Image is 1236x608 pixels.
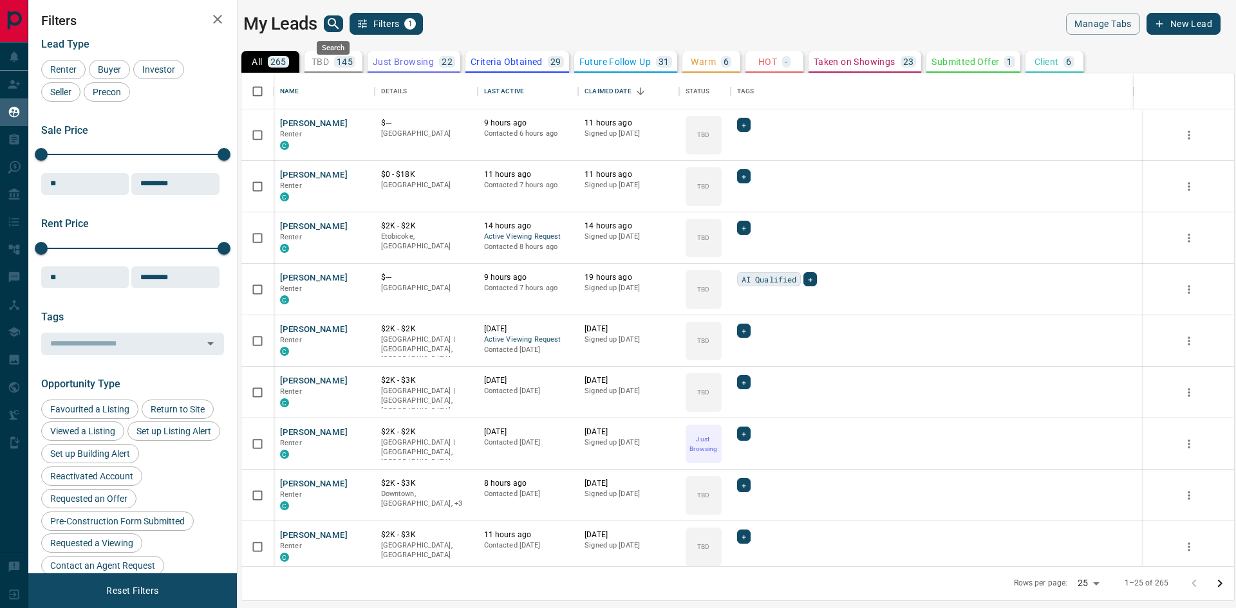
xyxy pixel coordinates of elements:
[381,272,471,283] p: $---
[46,516,189,526] span: Pre-Construction Form Submitted
[280,398,289,407] div: condos.ca
[697,233,709,243] p: TBD
[41,400,138,419] div: Favourited a Listing
[406,19,415,28] span: 1
[724,57,729,66] p: 6
[585,129,673,139] p: Signed up [DATE]
[280,501,289,510] div: condos.ca
[737,324,751,338] div: +
[742,376,746,389] span: +
[471,57,543,66] p: Criteria Obtained
[312,57,329,66] p: TBD
[585,375,673,386] p: [DATE]
[484,169,572,180] p: 11 hours ago
[41,311,64,323] span: Tags
[585,73,632,109] div: Claimed Date
[484,221,572,232] p: 14 hours ago
[484,232,572,243] span: Active Viewing Request
[280,542,302,550] span: Renter
[585,118,673,129] p: 11 hours ago
[1147,13,1221,35] button: New Lead
[679,73,731,109] div: Status
[742,427,746,440] span: +
[280,130,302,138] span: Renter
[742,118,746,131] span: +
[41,466,142,486] div: Reactivated Account
[758,57,777,66] p: HOT
[317,41,350,55] div: Search
[280,233,302,241] span: Renter
[484,180,572,190] p: Contacted 7 hours ago
[585,386,673,396] p: Signed up [DATE]
[484,438,572,448] p: Contacted [DATE]
[1179,434,1199,454] button: more
[381,386,471,416] p: [GEOGRAPHIC_DATA] | [GEOGRAPHIC_DATA], [GEOGRAPHIC_DATA]
[280,450,289,459] div: condos.ca
[1179,486,1199,505] button: more
[46,538,138,548] span: Requested a Viewing
[350,13,424,35] button: Filters1
[785,57,787,66] p: -
[803,272,817,286] div: +
[484,118,572,129] p: 9 hours ago
[585,478,673,489] p: [DATE]
[93,64,126,75] span: Buyer
[484,272,572,283] p: 9 hours ago
[903,57,914,66] p: 23
[484,489,572,499] p: Contacted [DATE]
[1179,177,1199,196] button: more
[737,118,751,132] div: +
[742,273,797,286] span: AI Qualified
[742,324,746,337] span: +
[585,489,673,499] p: Signed up [DATE]
[280,169,348,181] button: [PERSON_NAME]
[280,439,302,447] span: Renter
[1007,57,1012,66] p: 1
[381,530,471,540] p: $2K - $3K
[484,324,572,335] p: [DATE]
[280,530,348,542] button: [PERSON_NAME]
[659,57,669,66] p: 31
[1125,578,1168,589] p: 1–25 of 265
[280,221,348,233] button: [PERSON_NAME]
[146,404,209,414] span: Return to Site
[579,57,651,66] p: Future Follow Up
[41,533,142,553] div: Requested a Viewing
[585,283,673,293] p: Signed up [DATE]
[697,181,709,191] p: TBD
[742,221,746,234] span: +
[280,324,348,336] button: [PERSON_NAME]
[1179,228,1199,248] button: more
[1014,578,1068,589] p: Rows per page:
[381,540,471,560] p: [GEOGRAPHIC_DATA], [GEOGRAPHIC_DATA]
[697,387,709,397] p: TBD
[280,553,289,562] div: condos.ca
[737,530,751,544] div: +
[484,386,572,396] p: Contacted [DATE]
[41,489,136,508] div: Requested an Offer
[814,57,895,66] p: Taken on Showings
[381,169,471,180] p: $0 - $18K
[46,493,132,504] span: Requested an Offer
[1072,574,1103,593] div: 25
[41,217,89,230] span: Rent Price
[41,378,120,390] span: Opportunity Type
[270,57,286,66] p: 265
[41,38,89,50] span: Lead Type
[46,560,160,571] span: Contact an Agent Request
[381,221,471,232] p: $2K - $2K
[442,57,453,66] p: 22
[585,180,673,190] p: Signed up [DATE]
[1207,571,1233,596] button: Go to next page
[46,426,120,436] span: Viewed a Listing
[280,118,348,130] button: [PERSON_NAME]
[133,60,184,79] div: Investor
[381,427,471,438] p: $2K - $2K
[1035,57,1058,66] p: Client
[381,180,471,190] p: [GEOGRAPHIC_DATA]
[550,57,561,66] p: 29
[932,57,999,66] p: Submitted Offer
[484,73,524,109] div: Last Active
[585,427,673,438] p: [DATE]
[127,421,220,441] div: Set up Listing Alert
